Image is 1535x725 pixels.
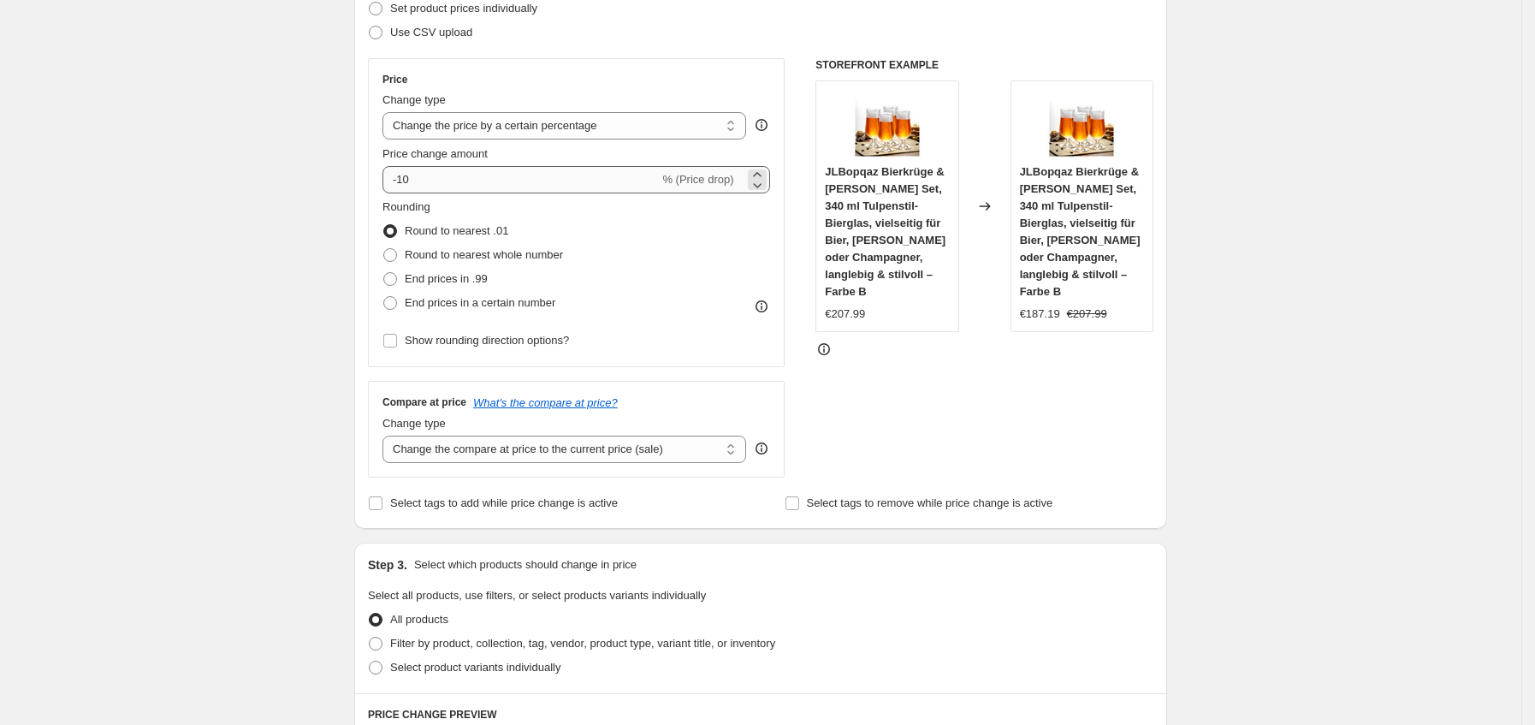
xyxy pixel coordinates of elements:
[405,334,569,347] span: Show rounding direction options?
[825,165,945,298] span: JLBopqaz Bierkrüge & [PERSON_NAME] Set, 340 ml Tulpenstil-Bierglas, vielseitig für Bier, [PERSON_...
[390,26,472,39] span: Use CSV upload
[382,147,488,160] span: Price change amount
[382,73,407,86] h3: Price
[753,116,770,134] div: help
[815,58,1153,72] h6: STOREFRONT EXAMPLE
[825,306,865,323] div: €207.99
[807,496,1053,509] span: Select tags to remove while price change is active
[382,417,446,430] span: Change type
[414,556,637,573] p: Select which products should change in price
[753,440,770,457] div: help
[1020,165,1141,298] span: JLBopqaz Bierkrüge & [PERSON_NAME] Set, 340 ml Tulpenstil-Bierglas, vielseitig für Bier, [PERSON_...
[405,272,488,285] span: End prices in .99
[382,93,446,106] span: Change type
[368,708,1153,722] h6: PRICE CHANGE PREVIEW
[382,200,430,213] span: Rounding
[390,613,448,626] span: All products
[390,637,775,650] span: Filter by product, collection, tag, vendor, product type, variant title, or inventory
[405,296,555,309] span: End prices in a certain number
[1047,90,1116,158] img: 51SXcvhKhVL_80x.jpg
[390,661,560,674] span: Select product variants individually
[853,90,922,158] img: 51SXcvhKhVL_80x.jpg
[368,556,407,573] h2: Step 3.
[1067,306,1107,323] strike: €207.99
[390,2,537,15] span: Set product prices individually
[662,173,733,186] span: % (Price drop)
[405,224,508,237] span: Round to nearest .01
[473,396,618,409] button: What's the compare at price?
[1020,306,1060,323] div: €187.19
[382,395,466,409] h3: Compare at price
[368,589,706,602] span: Select all products, use filters, or select products variants individually
[390,496,618,509] span: Select tags to add while price change is active
[405,248,563,261] span: Round to nearest whole number
[382,166,659,193] input: -15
